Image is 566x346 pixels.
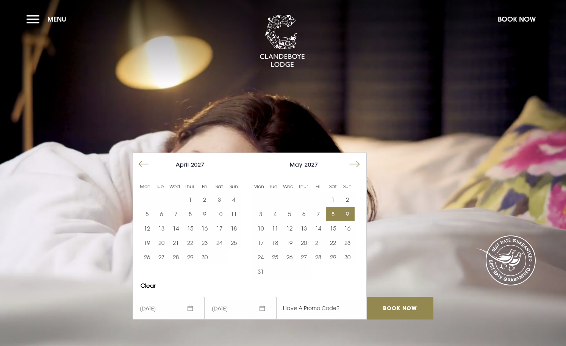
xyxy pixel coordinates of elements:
[282,250,297,264] td: Choose Wednesday, May 26, 2027 as your end date.
[326,235,340,250] td: Choose Saturday, May 22, 2027 as your end date.
[282,221,297,235] button: 12
[268,221,282,235] button: 11
[154,250,169,264] td: Choose Tuesday, April 27, 2027 as your end date.
[326,207,340,221] td: Selected. Saturday, May 8, 2027
[297,221,311,235] button: 13
[277,297,367,320] input: Have A Promo Code?
[140,250,154,264] td: Choose Monday, April 26, 2027 as your end date.
[227,192,241,207] button: 4
[176,161,189,168] span: April
[183,192,197,207] button: 1
[212,221,227,235] td: Choose Saturday, April 17, 2027 as your end date.
[311,221,325,235] td: Choose Friday, May 14, 2027 as your end date.
[253,207,268,221] td: Choose Monday, May 3, 2027 as your end date.
[212,192,227,207] td: Choose Saturday, April 3, 2027 as your end date.
[227,221,241,235] button: 18
[227,235,241,250] button: 25
[297,250,311,264] td: Choose Thursday, May 27, 2027 as your end date.
[297,221,311,235] td: Choose Thursday, May 13, 2027 as your end date.
[169,235,183,250] td: Choose Wednesday, April 21, 2027 as your end date.
[197,235,212,250] button: 23
[268,221,282,235] td: Choose Tuesday, May 11, 2027 as your end date.
[205,297,277,320] span: [DATE]
[197,207,212,221] td: Choose Friday, April 9, 2027 as your end date.
[340,192,355,207] button: 2
[253,264,268,279] button: 31
[212,192,227,207] button: 3
[47,15,66,23] span: Menu
[133,297,205,320] span: [DATE]
[154,207,169,221] button: 6
[183,250,197,264] button: 29
[183,235,197,250] button: 22
[268,207,282,221] td: Choose Tuesday, May 4, 2027 as your end date.
[340,207,355,221] button: 9
[212,235,227,250] button: 24
[197,250,212,264] button: 30
[136,157,151,171] button: Move backward to switch to the previous month.
[169,250,183,264] button: 28
[169,221,183,235] td: Choose Wednesday, April 14, 2027 as your end date.
[212,235,227,250] td: Choose Saturday, April 24, 2027 as your end date.
[326,192,340,207] td: Choose Saturday, May 1, 2027 as your end date.
[212,207,227,221] button: 10
[253,207,268,221] button: 3
[290,161,303,168] span: May
[297,207,311,221] td: Choose Thursday, May 6, 2027 as your end date.
[227,207,241,221] button: 11
[140,221,154,235] td: Choose Monday, April 12, 2027 as your end date.
[169,250,183,264] td: Choose Wednesday, April 28, 2027 as your end date.
[311,235,325,250] td: Choose Friday, May 21, 2027 as your end date.
[183,235,197,250] td: Choose Thursday, April 22, 2027 as your end date.
[169,207,183,221] td: Choose Wednesday, April 7, 2027 as your end date.
[183,192,197,207] td: Choose Thursday, April 1, 2027 as your end date.
[140,207,154,221] button: 5
[183,207,197,221] td: Choose Thursday, April 8, 2027 as your end date.
[141,283,156,288] button: Clear
[169,207,183,221] button: 7
[169,221,183,235] button: 14
[326,221,340,235] td: Choose Saturday, May 15, 2027 as your end date.
[140,235,154,250] button: 19
[282,221,297,235] td: Choose Wednesday, May 12, 2027 as your end date.
[197,192,212,207] td: Choose Friday, April 2, 2027 as your end date.
[297,235,311,250] td: Choose Thursday, May 20, 2027 as your end date.
[268,250,282,264] td: Choose Tuesday, May 25, 2027 as your end date.
[183,207,197,221] button: 8
[154,221,169,235] td: Choose Tuesday, April 13, 2027 as your end date.
[253,250,268,264] td: Choose Monday, May 24, 2027 as your end date.
[253,250,268,264] button: 24
[227,235,241,250] td: Choose Sunday, April 25, 2027 as your end date.
[253,221,268,235] td: Choose Monday, May 10, 2027 as your end date.
[183,221,197,235] td: Choose Thursday, April 15, 2027 as your end date.
[311,235,325,250] button: 21
[340,221,355,235] button: 16
[212,207,227,221] td: Choose Saturday, April 10, 2027 as your end date.
[227,192,241,207] td: Choose Sunday, April 4, 2027 as your end date.
[311,250,325,264] button: 28
[311,250,325,264] td: Choose Friday, May 28, 2027 as your end date.
[268,250,282,264] button: 25
[197,221,212,235] button: 16
[197,192,212,207] button: 2
[340,192,355,207] td: Choose Sunday, May 2, 2027 as your end date.
[282,250,297,264] button: 26
[282,235,297,250] button: 19
[212,221,227,235] button: 17
[268,207,282,221] button: 4
[311,221,325,235] button: 14
[227,207,241,221] td: Choose Sunday, April 11, 2027 as your end date.
[326,250,340,264] button: 29
[268,235,282,250] button: 18
[154,235,169,250] td: Choose Tuesday, April 20, 2027 as your end date.
[326,221,340,235] button: 15
[154,235,169,250] button: 20
[326,250,340,264] td: Choose Saturday, May 29, 2027 as your end date.
[347,157,362,171] button: Move forward to switch to the next month.
[154,207,169,221] td: Choose Tuesday, April 6, 2027 as your end date.
[282,207,297,221] td: Choose Wednesday, May 5, 2027 as your end date.
[367,297,433,320] input: Book Now
[140,235,154,250] td: Choose Monday, April 19, 2027 as your end date.
[197,235,212,250] td: Choose Friday, April 23, 2027 as your end date.
[340,221,355,235] td: Choose Sunday, May 16, 2027 as your end date.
